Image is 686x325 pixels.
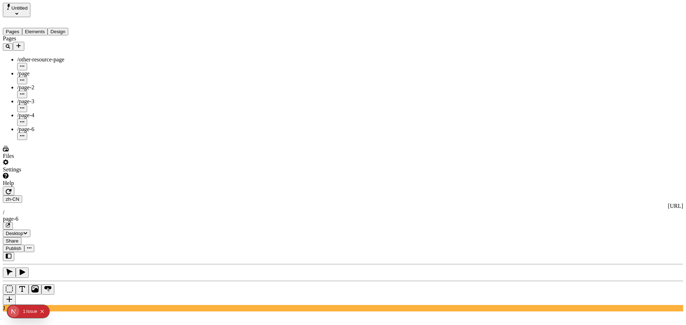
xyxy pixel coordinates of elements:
button: Elements [22,28,48,35]
span: /page-4 [17,112,34,118]
div: J [3,305,683,311]
span: Untitled [11,5,28,11]
div: page-6 [3,216,683,222]
button: Pages [3,28,22,35]
div: Pages [3,35,89,42]
button: Desktop [3,230,30,237]
button: Text [16,284,29,295]
span: Publish [6,246,21,251]
button: Open locale picker [3,195,22,203]
button: Design [48,28,68,35]
div: / [3,209,683,216]
button: Image [29,284,41,295]
button: Add new [13,42,24,51]
div: Settings [3,166,89,173]
span: Desktop [6,231,23,236]
div: [URL] [3,203,683,209]
p: Cookie Test Route [3,6,104,12]
span: Share [6,238,19,244]
span: zh-CN [6,196,19,202]
span: /page-2 [17,84,34,90]
span: /page [17,70,30,76]
button: Share [3,237,21,245]
span: /other-resource-page [17,56,64,62]
button: Button [41,284,54,295]
span: /page-6 [17,126,34,132]
button: Publish [3,245,24,252]
span: /page-3 [17,98,34,104]
button: Select site [3,3,30,17]
div: Files [3,153,89,159]
button: Box [3,284,16,295]
div: Help [3,180,89,186]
